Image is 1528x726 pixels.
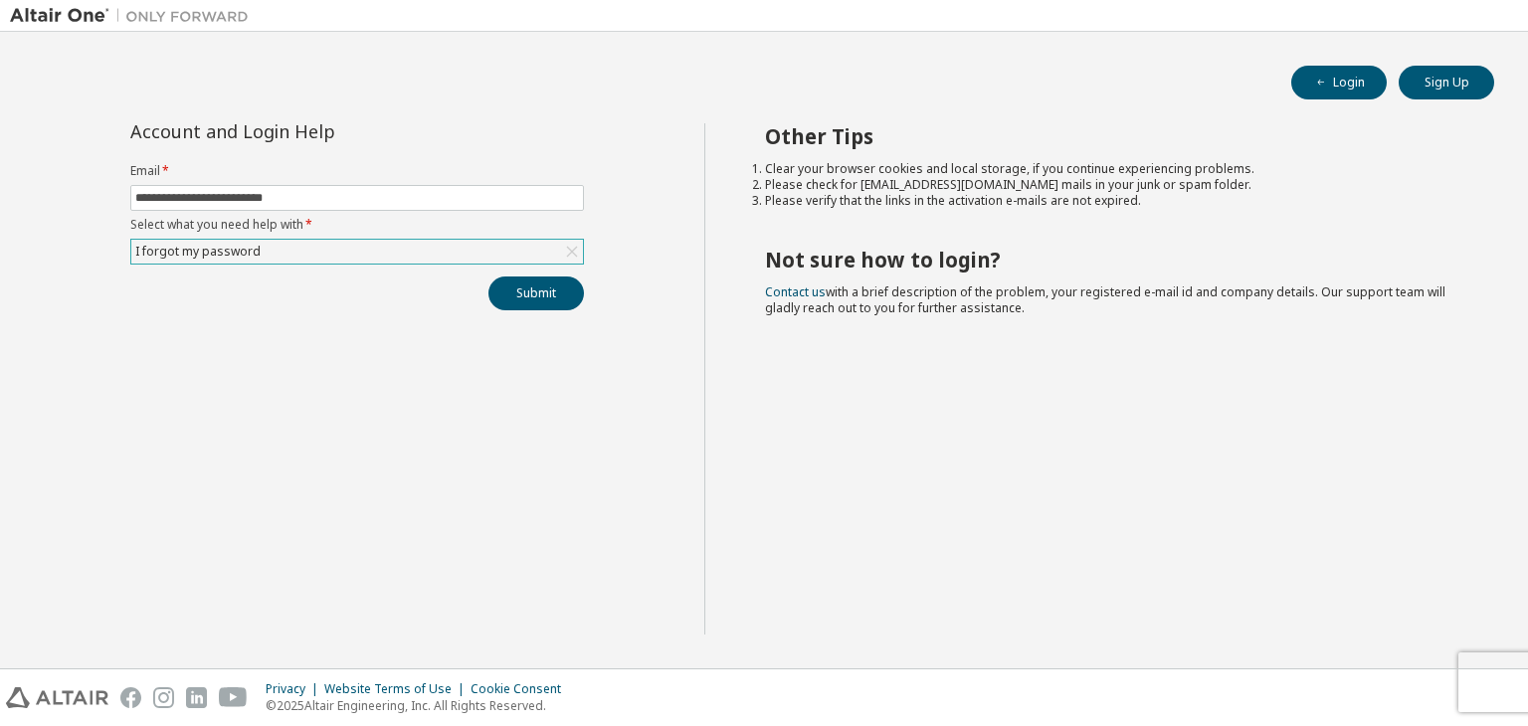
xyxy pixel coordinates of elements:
[266,681,324,697] div: Privacy
[765,177,1459,193] li: Please check for [EMAIL_ADDRESS][DOMAIN_NAME] mails in your junk or spam folder.
[186,687,207,708] img: linkedin.svg
[324,681,471,697] div: Website Terms of Use
[131,240,583,264] div: I forgot my password
[120,687,141,708] img: facebook.svg
[10,6,259,26] img: Altair One
[6,687,108,708] img: altair_logo.svg
[1291,66,1387,99] button: Login
[765,247,1459,272] h2: Not sure how to login?
[765,283,826,300] a: Contact us
[266,697,573,714] p: © 2025 Altair Engineering, Inc. All Rights Reserved.
[130,217,584,233] label: Select what you need help with
[488,276,584,310] button: Submit
[132,241,264,263] div: I forgot my password
[219,687,248,708] img: youtube.svg
[153,687,174,708] img: instagram.svg
[471,681,573,697] div: Cookie Consent
[765,283,1445,316] span: with a brief description of the problem, your registered e-mail id and company details. Our suppo...
[765,123,1459,149] h2: Other Tips
[130,123,493,139] div: Account and Login Help
[765,161,1459,177] li: Clear your browser cookies and local storage, if you continue experiencing problems.
[765,193,1459,209] li: Please verify that the links in the activation e-mails are not expired.
[130,163,584,179] label: Email
[1399,66,1494,99] button: Sign Up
